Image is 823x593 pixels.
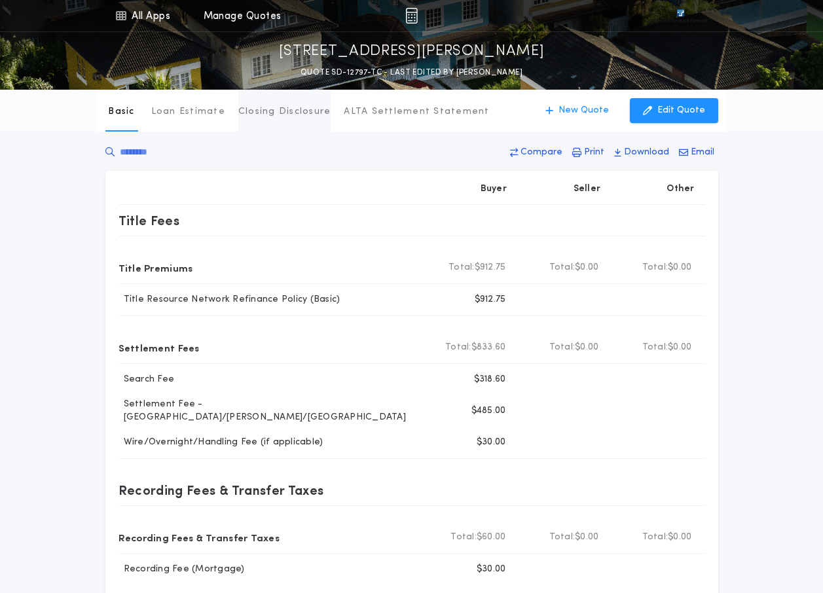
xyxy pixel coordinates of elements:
[119,527,280,548] p: Recording Fees & Transfer Taxes
[344,105,489,118] p: ALTA Settlement Statement
[653,9,708,22] img: vs-icon
[657,104,705,117] p: Edit Quote
[477,531,506,544] span: $60.00
[642,341,668,354] b: Total:
[279,41,545,62] p: [STREET_ADDRESS][PERSON_NAME]
[301,66,522,79] p: QUOTE SD-12797-TC - LAST EDITED BY [PERSON_NAME]
[642,261,668,274] b: Total:
[119,210,180,231] p: Title Fees
[549,341,576,354] b: Total:
[532,98,622,123] button: New Quote
[575,341,598,354] span: $0.00
[675,141,718,164] button: Email
[667,183,694,196] p: Other
[108,105,134,118] p: Basic
[691,146,714,159] p: Email
[119,293,340,306] p: Title Resource Network Refinance Policy (Basic)
[574,183,601,196] p: Seller
[477,563,506,576] p: $30.00
[119,436,323,449] p: Wire/Overnight/Handling Fee (if applicable)
[471,404,506,418] p: $485.00
[475,293,506,306] p: $912.75
[584,146,604,159] p: Print
[471,341,506,354] span: $833.60
[558,104,609,117] p: New Quote
[151,105,225,118] p: Loan Estimate
[575,261,598,274] span: $0.00
[119,373,175,386] p: Search Fee
[119,398,424,424] p: Settlement Fee - [GEOGRAPHIC_DATA]/[PERSON_NAME]/[GEOGRAPHIC_DATA]
[668,341,691,354] span: $0.00
[575,531,598,544] span: $0.00
[630,98,718,123] button: Edit Quote
[448,261,475,274] b: Total:
[477,436,506,449] p: $30.00
[238,105,331,118] p: Closing Disclosure
[481,183,507,196] p: Buyer
[568,141,608,164] button: Print
[668,261,691,274] span: $0.00
[521,146,562,159] p: Compare
[624,146,669,159] p: Download
[610,141,673,164] button: Download
[119,563,245,576] p: Recording Fee (Mortgage)
[405,8,418,24] img: img
[119,257,193,278] p: Title Premiums
[450,531,477,544] b: Total:
[549,531,576,544] b: Total:
[642,531,668,544] b: Total:
[119,480,324,501] p: Recording Fees & Transfer Taxes
[119,337,200,358] p: Settlement Fees
[474,373,506,386] p: $318.60
[668,531,691,544] span: $0.00
[445,341,471,354] b: Total:
[549,261,576,274] b: Total:
[475,261,506,274] span: $912.75
[506,141,566,164] button: Compare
